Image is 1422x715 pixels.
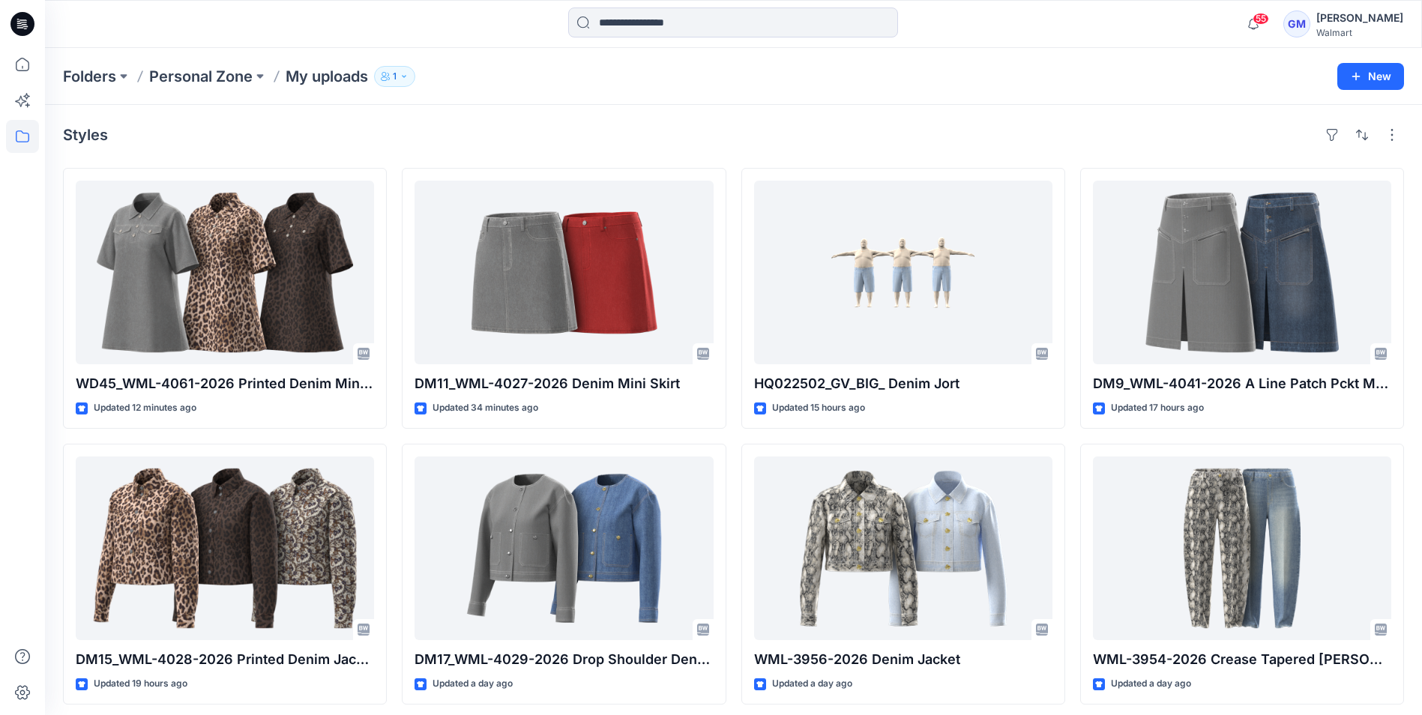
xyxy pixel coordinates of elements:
[1111,400,1204,416] p: Updated 17 hours ago
[415,181,713,364] a: DM11_WML-4027-2026 Denim Mini Skirt
[1093,456,1391,640] a: WML-3954-2026 Crease Tapered Jean
[754,456,1052,640] a: WML-3956-2026 Denim Jacket
[149,66,253,87] a: Personal Zone
[76,373,374,394] p: WD45_WML-4061-2026 Printed Denim Mini Shirt Dress
[374,66,415,87] button: 1
[94,400,196,416] p: Updated 12 minutes ago
[76,456,374,640] a: DM15_WML-4028-2026 Printed Denim Jacket
[433,400,538,416] p: Updated 34 minutes ago
[1093,649,1391,670] p: WML-3954-2026 Crease Tapered [PERSON_NAME]
[754,181,1052,364] a: HQ022502_GV_BIG_ Denim Jort
[76,181,374,364] a: WD45_WML-4061-2026 Printed Denim Mini Shirt Dress
[63,126,108,144] h4: Styles
[63,66,116,87] a: Folders
[1316,9,1403,27] div: [PERSON_NAME]
[415,373,713,394] p: DM11_WML-4027-2026 Denim Mini Skirt
[433,676,513,692] p: Updated a day ago
[772,676,852,692] p: Updated a day ago
[76,649,374,670] p: DM15_WML-4028-2026 Printed Denim Jacket
[286,66,368,87] p: My uploads
[772,400,865,416] p: Updated 15 hours ago
[754,649,1052,670] p: WML-3956-2026 Denim Jacket
[1253,13,1269,25] span: 55
[1111,676,1191,692] p: Updated a day ago
[94,676,187,692] p: Updated 19 hours ago
[415,456,713,640] a: DM17_WML-4029-2026 Drop Shoulder Denim Lady Jacket
[1093,373,1391,394] p: DM9_WML-4041-2026 A Line Patch Pckt Midi Skirt
[1316,27,1403,38] div: Walmart
[393,68,397,85] p: 1
[1093,181,1391,364] a: DM9_WML-4041-2026 A Line Patch Pckt Midi Skirt
[415,649,713,670] p: DM17_WML-4029-2026 Drop Shoulder Denim [DEMOGRAPHIC_DATA] Jacket
[754,373,1052,394] p: HQ022502_GV_BIG_ Denim Jort
[1283,10,1310,37] div: GM
[1337,63,1404,90] button: New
